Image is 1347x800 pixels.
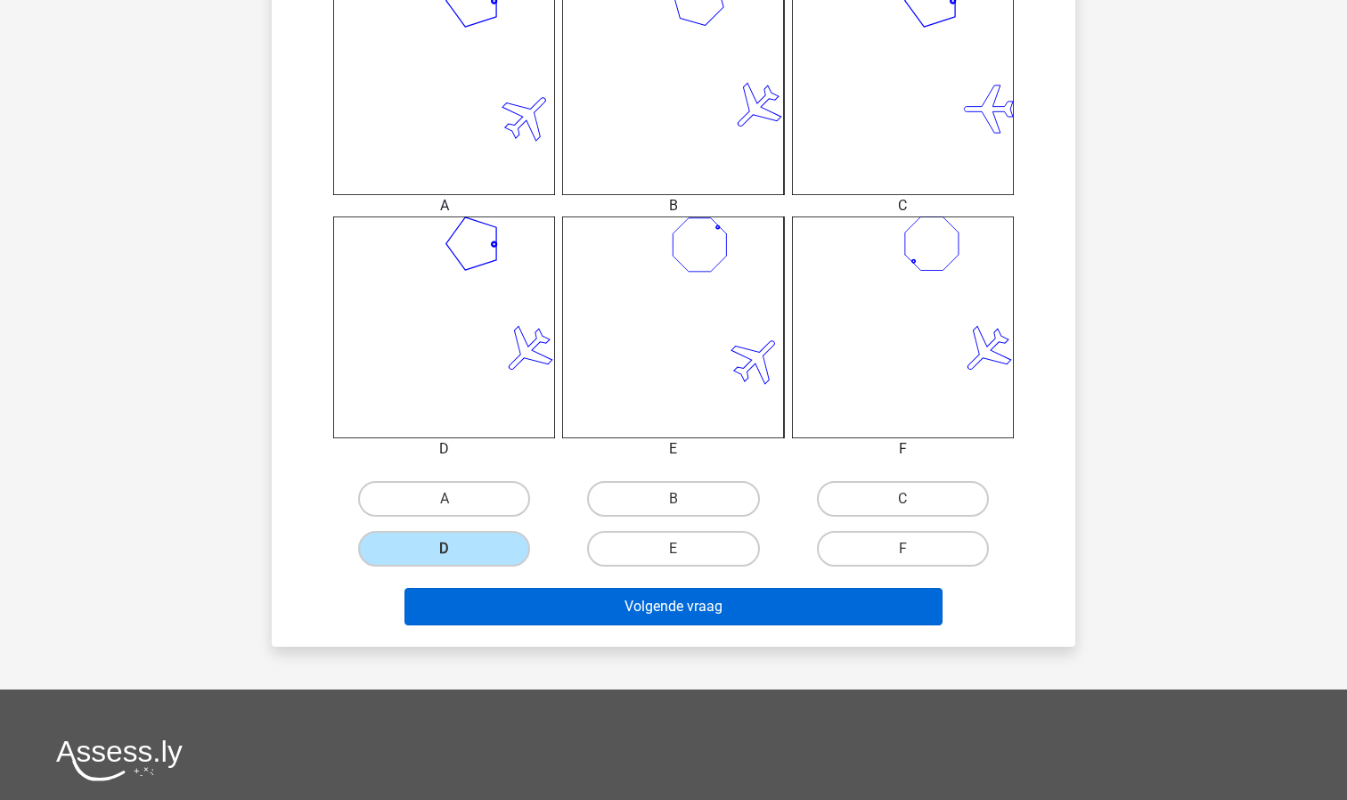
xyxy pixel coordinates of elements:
[779,195,1027,216] div: C
[587,481,759,517] label: B
[779,438,1027,460] div: F
[358,481,530,517] label: A
[320,438,568,460] div: D
[587,531,759,567] label: E
[549,438,797,460] div: E
[549,195,797,216] div: B
[817,481,989,517] label: C
[320,195,568,216] div: A
[404,588,943,625] button: Volgende vraag
[358,531,530,567] label: D
[817,531,989,567] label: F
[56,739,183,781] img: Assessly logo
